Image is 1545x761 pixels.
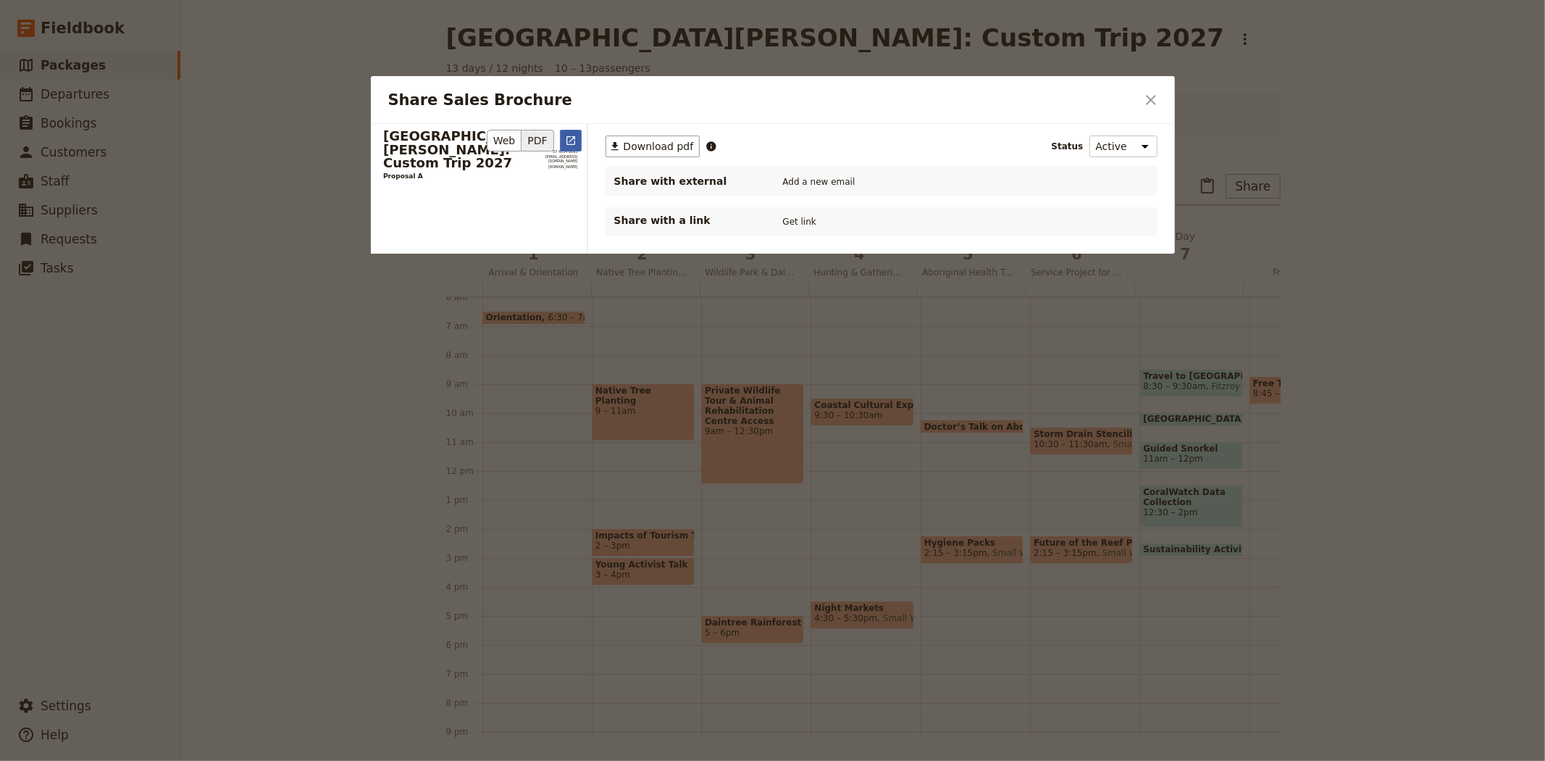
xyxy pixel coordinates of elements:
span: Download pdf [624,139,694,154]
button: PDF [522,130,553,151]
button: ​Download pdf [606,136,700,157]
select: Status [1089,136,1157,157]
button: Open full preview [560,130,582,151]
p: Share with a link [614,213,759,228]
button: Add a new email [779,174,859,190]
span: Status [1052,141,1084,152]
button: Web [487,130,522,151]
button: Get link [779,214,820,230]
p: Proposal A [383,172,537,180]
span: 07 4054 6693 [545,149,577,154]
h2: Share Sales Brochure [388,89,1136,111]
span: Share with external [614,174,759,188]
a: https://www.smallworldjourneys.com.au [545,165,577,169]
a: groups@smallworldjourneys.com.au [545,155,577,164]
button: Close dialog [1139,88,1163,112]
h1: [GEOGRAPHIC_DATA][PERSON_NAME]: Custom Trip 2027 [383,130,537,169]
